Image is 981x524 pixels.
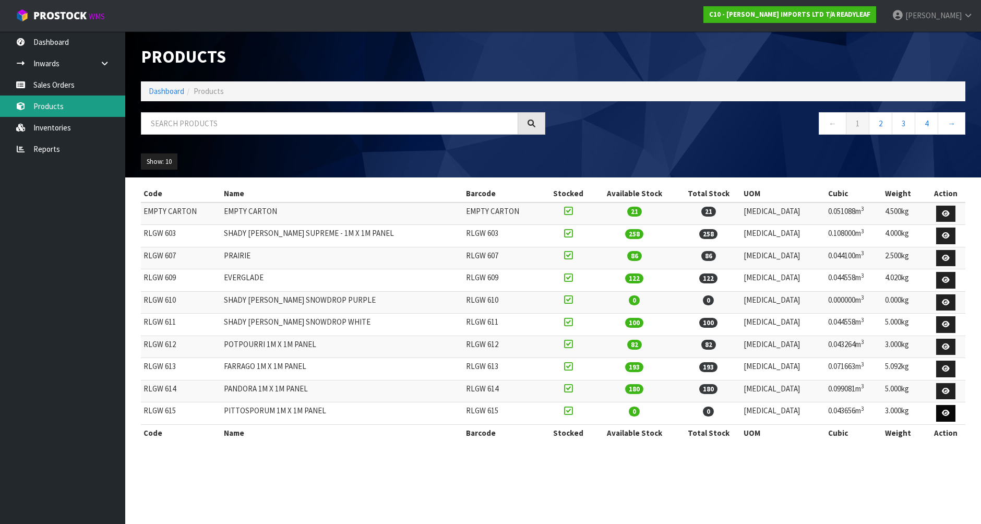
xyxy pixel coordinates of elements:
nav: Page navigation [561,112,965,138]
td: 2.500kg [882,247,926,269]
th: Name [221,185,463,202]
span: 21 [701,207,716,217]
td: RLGW 614 [463,380,544,402]
span: 122 [625,273,643,283]
td: 3.000kg [882,336,926,358]
td: RLGW 610 [463,291,544,314]
td: RLGW 609 [463,269,544,292]
td: RLGW 612 [463,336,544,358]
td: [MEDICAL_DATA] [741,269,826,292]
sup: 3 [861,361,864,368]
td: 0.043656m [826,402,882,425]
td: [MEDICAL_DATA] [741,314,826,336]
td: [MEDICAL_DATA] [741,402,826,425]
th: Action [926,185,965,202]
td: 0.044558m [826,314,882,336]
th: Code [141,185,221,202]
td: RLGW 615 [463,402,544,425]
span: 193 [699,362,717,372]
td: [MEDICAL_DATA] [741,291,826,314]
button: Show: 10 [141,153,177,170]
td: RLGW 603 [463,225,544,247]
th: Weight [882,424,926,441]
td: RLGW 610 [141,291,221,314]
td: POTPOURRI 1M X 1M PANEL [221,336,463,358]
th: Stocked [544,185,593,202]
td: 3.000kg [882,402,926,425]
th: Stocked [544,424,593,441]
span: 0 [703,407,714,416]
span: 82 [701,340,716,350]
td: 4.500kg [882,203,926,225]
td: RLGW 611 [141,314,221,336]
td: 0.000kg [882,291,926,314]
th: UOM [741,185,826,202]
span: 122 [699,273,717,283]
sup: 3 [861,338,864,346]
th: Code [141,424,221,441]
td: [MEDICAL_DATA] [741,336,826,358]
a: → [938,112,965,135]
td: 0.044100m [826,247,882,269]
th: Available Stock [593,185,676,202]
td: RLGW 613 [141,358,221,380]
th: Cubic [826,185,882,202]
td: SHADY [PERSON_NAME] SUPREME - 1M X 1M PANEL [221,225,463,247]
td: 0.071663m [826,358,882,380]
td: [MEDICAL_DATA] [741,380,826,402]
sup: 3 [861,205,864,212]
td: RLGW 603 [141,225,221,247]
td: RLGW 612 [141,336,221,358]
sup: 3 [861,383,864,390]
td: RLGW 609 [141,269,221,292]
td: [MEDICAL_DATA] [741,358,826,380]
span: 180 [625,384,643,394]
td: FARRAGO 1M X 1M PANEL [221,358,463,380]
a: Dashboard [149,86,184,96]
td: RLGW 611 [463,314,544,336]
sup: 3 [861,272,864,279]
td: 0.043264m [826,336,882,358]
span: ProStock [33,9,87,22]
td: EMPTY CARTON [221,203,463,225]
th: Cubic [826,424,882,441]
td: 0.000000m [826,291,882,314]
span: 100 [699,318,717,328]
td: 5.000kg [882,380,926,402]
th: Name [221,424,463,441]
span: [PERSON_NAME] [905,10,962,20]
td: EMPTY CARTON [141,203,221,225]
th: Available Stock [593,424,676,441]
a: 4 [915,112,938,135]
td: PRAIRIE [221,247,463,269]
th: Weight [882,185,926,202]
span: Products [194,86,224,96]
td: EVERGLADE [221,269,463,292]
sup: 3 [861,294,864,301]
td: EMPTY CARTON [463,203,544,225]
sup: 3 [861,405,864,412]
td: SHADY [PERSON_NAME] SNOWDROP PURPLE [221,291,463,314]
th: Barcode [463,424,544,441]
td: 4.020kg [882,269,926,292]
span: 21 [627,207,642,217]
td: 4.000kg [882,225,926,247]
th: Total Stock [676,185,741,202]
td: 0.108000m [826,225,882,247]
input: Search products [141,112,518,135]
td: PANDORA 1M X 1M PANEL [221,380,463,402]
td: PITTOSPORUM 1M X 1M PANEL [221,402,463,425]
td: RLGW 607 [141,247,221,269]
small: WMS [89,11,105,21]
td: 0.044558m [826,269,882,292]
td: SHADY [PERSON_NAME] SNOWDROP WHITE [221,314,463,336]
th: Total Stock [676,424,741,441]
strong: C10 - [PERSON_NAME] IMPORTS LTD T/A READYLEAF [709,10,870,19]
td: [MEDICAL_DATA] [741,203,826,225]
td: 0.099081m [826,380,882,402]
th: Action [926,424,965,441]
a: 3 [892,112,915,135]
td: [MEDICAL_DATA] [741,247,826,269]
span: 86 [701,251,716,261]
td: [MEDICAL_DATA] [741,225,826,247]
